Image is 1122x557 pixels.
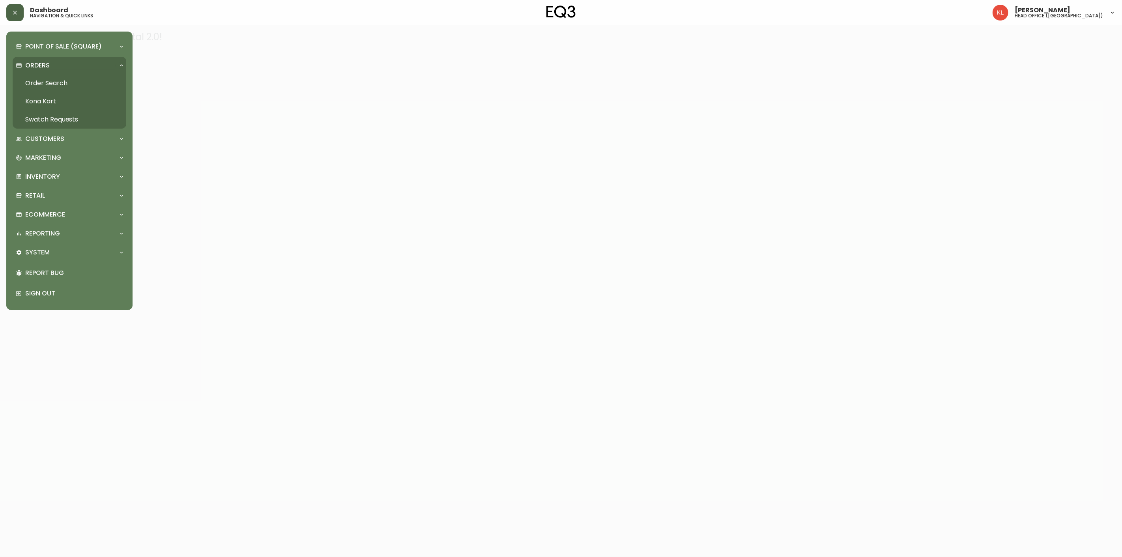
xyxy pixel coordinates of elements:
p: Orders [25,61,50,70]
p: Customers [25,135,64,143]
div: Report Bug [13,263,126,283]
div: Reporting [13,225,126,242]
a: Kona Kart [13,92,126,110]
p: Point of Sale (Square) [25,42,102,51]
div: System [13,244,126,261]
img: 2c0c8aa7421344cf0398c7f872b772b5 [993,5,1008,21]
p: Inventory [25,172,60,181]
span: [PERSON_NAME] [1015,7,1070,13]
p: Ecommerce [25,210,65,219]
p: Reporting [25,229,60,238]
a: Order Search [13,74,126,92]
span: Dashboard [30,7,68,13]
div: Retail [13,187,126,204]
p: Marketing [25,153,61,162]
p: Retail [25,191,45,200]
a: Swatch Requests [13,110,126,129]
div: Ecommerce [13,206,126,223]
p: Sign Out [25,289,123,298]
div: Customers [13,130,126,148]
div: Orders [13,57,126,74]
div: Inventory [13,168,126,185]
img: logo [546,6,576,18]
h5: head office ([GEOGRAPHIC_DATA]) [1015,13,1103,18]
p: Report Bug [25,269,123,277]
div: Sign Out [13,283,126,304]
p: System [25,248,50,257]
h5: navigation & quick links [30,13,93,18]
div: Point of Sale (Square) [13,38,126,55]
div: Marketing [13,149,126,166]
